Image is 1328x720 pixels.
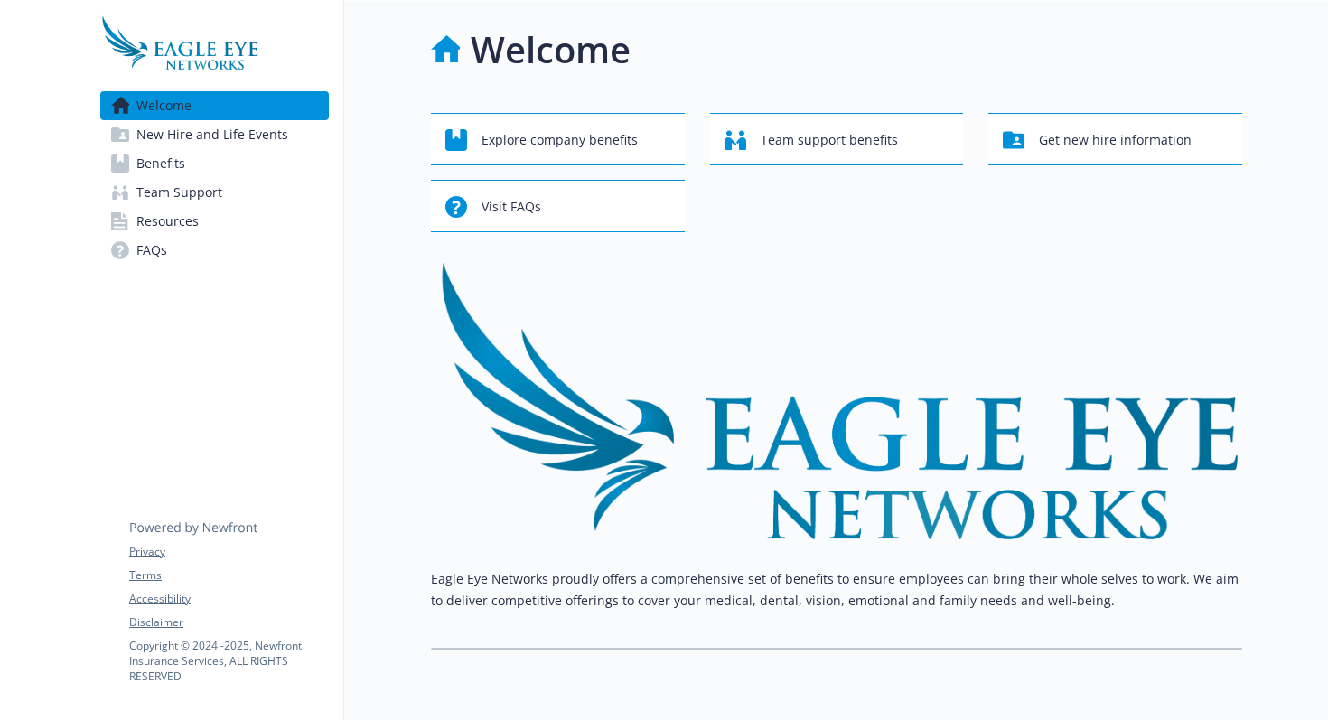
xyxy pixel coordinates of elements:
a: Welcome [100,91,329,120]
a: FAQs [100,236,329,265]
button: Team support benefits [710,113,964,165]
a: Disclaimer [129,614,328,631]
button: Get new hire information [988,113,1242,165]
span: Team Support [136,178,222,207]
span: Get new hire information [1039,123,1192,157]
span: Visit FAQs [482,190,541,224]
a: Privacy [129,544,328,560]
button: Visit FAQs [431,180,685,232]
a: Resources [100,207,329,236]
img: overview page banner [431,261,1242,539]
span: Team support benefits [761,123,898,157]
a: Accessibility [129,591,328,607]
h1: Welcome [471,23,631,77]
a: Terms [129,567,328,584]
span: New Hire and Life Events [136,120,288,149]
span: Resources [136,207,199,236]
a: New Hire and Life Events [100,120,329,149]
span: Benefits [136,149,185,178]
span: Explore company benefits [482,123,638,157]
button: Explore company benefits [431,113,685,165]
p: Copyright © 2024 - 2025 , Newfront Insurance Services, ALL RIGHTS RESERVED [129,638,328,684]
span: Welcome [136,91,192,120]
p: Eagle Eye Networks proudly offers a comprehensive set of benefits to ensure employees can bring t... [431,568,1242,612]
span: FAQs [136,236,167,265]
a: Benefits [100,149,329,178]
a: Team Support [100,178,329,207]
